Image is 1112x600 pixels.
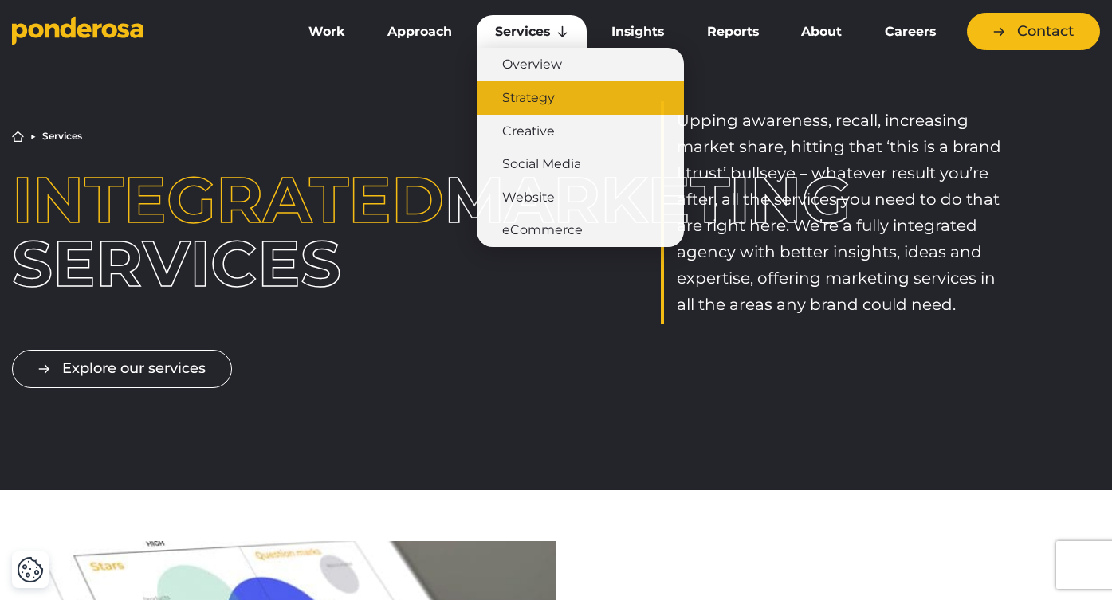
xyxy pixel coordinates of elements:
[593,15,682,49] a: Insights
[477,115,684,148] a: Creative
[689,15,777,49] a: Reports
[17,556,44,583] button: Cookie Settings
[477,48,684,81] a: Overview
[477,15,587,49] a: Services
[30,131,36,141] li: ▶︎
[477,181,684,214] a: Website
[477,214,684,247] a: eCommerce
[17,556,44,583] img: Revisit consent button
[12,168,451,296] h1: marketing services
[477,147,684,181] a: Social Media
[967,13,1100,50] a: Contact
[42,131,82,141] li: Services
[12,131,24,143] a: Home
[477,81,684,115] a: Strategy
[866,15,954,49] a: Careers
[677,108,1008,318] p: Upping awareness, recall, increasing market share, hitting that ‘this is a brand I trust’ bullsey...
[784,15,861,49] a: About
[12,161,444,238] span: Integrated
[370,15,471,49] a: Approach
[12,350,232,387] a: Explore our services
[12,16,266,48] a: Go to homepage
[290,15,363,49] a: Work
